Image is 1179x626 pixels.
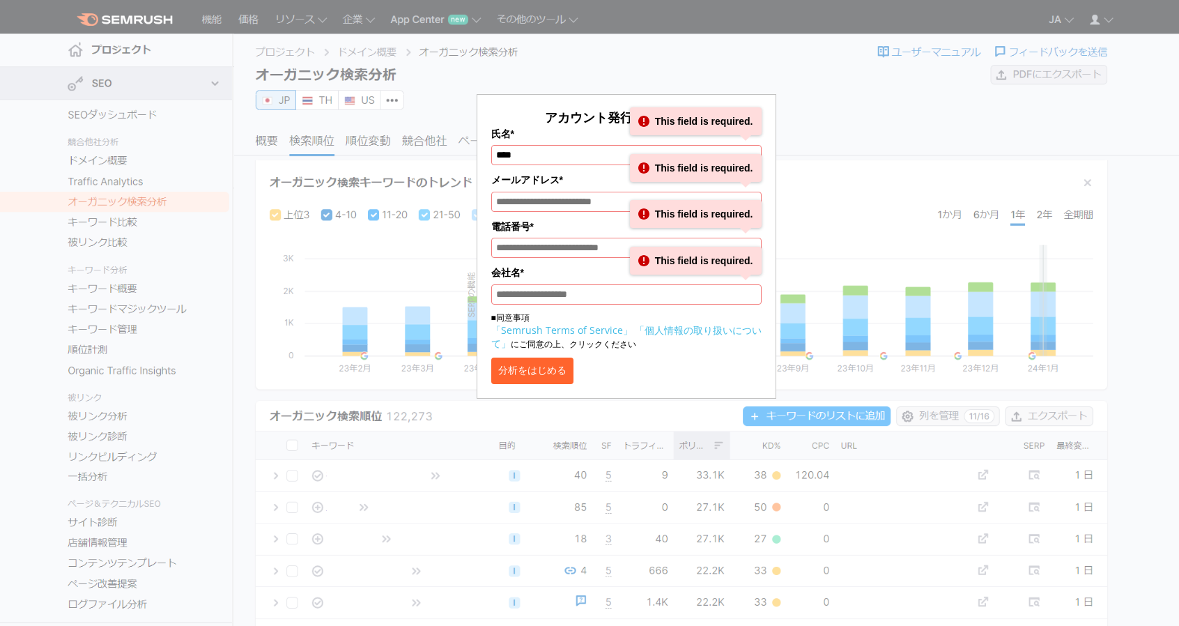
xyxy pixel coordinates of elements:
[491,172,762,188] label: メールアドレス*
[630,154,762,182] div: This field is required.
[630,107,762,135] div: This field is required.
[630,247,762,275] div: This field is required.
[491,323,762,350] a: 「個人情報の取り扱いについて」
[491,323,633,337] a: 「Semrush Terms of Service」
[630,200,762,228] div: This field is required.
[545,109,708,125] span: アカウント発行して分析する
[491,219,762,234] label: 電話番号*
[491,312,762,351] p: ■同意事項 にご同意の上、クリックください
[491,358,573,384] button: 分析をはじめる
